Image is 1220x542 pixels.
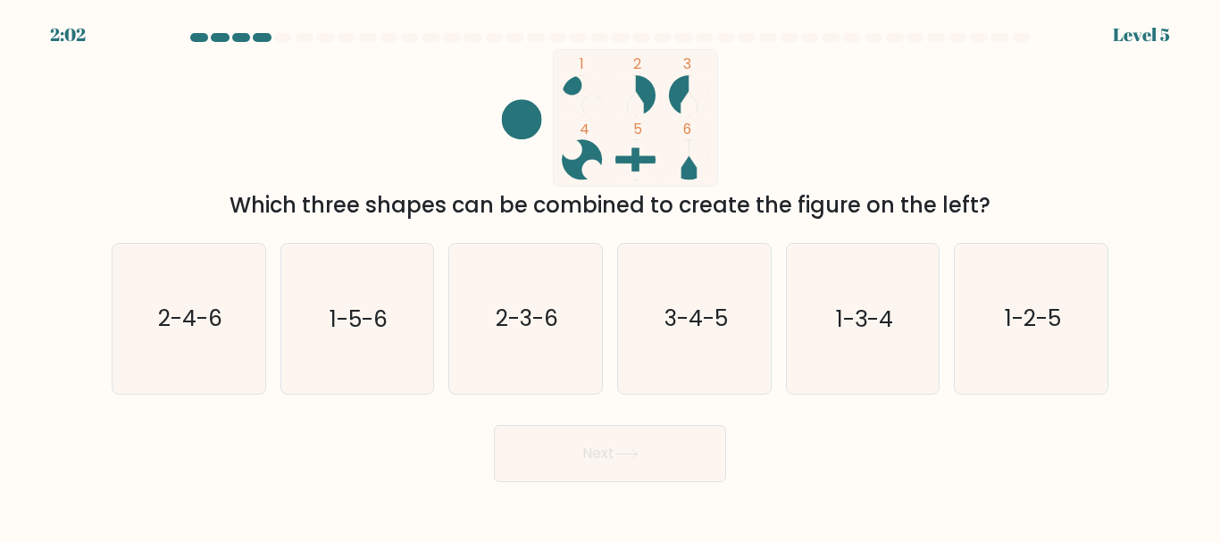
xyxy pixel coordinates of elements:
text: 1-3-4 [836,304,893,335]
text: 2-3-6 [496,304,558,335]
text: 1-5-6 [330,304,388,335]
div: 2:02 [50,21,86,48]
tspan: 3 [683,54,691,74]
div: Which three shapes can be combined to create the figure on the left? [122,189,1098,221]
tspan: 6 [683,119,691,139]
tspan: 5 [634,119,643,139]
text: 2-4-6 [158,304,222,335]
text: 1-2-5 [1005,304,1061,335]
text: 3-4-5 [664,304,727,335]
div: Level 5 [1113,21,1170,48]
button: Next [494,425,726,482]
tspan: 2 [634,54,642,74]
tspan: 4 [581,119,590,139]
tspan: 1 [581,54,585,74]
